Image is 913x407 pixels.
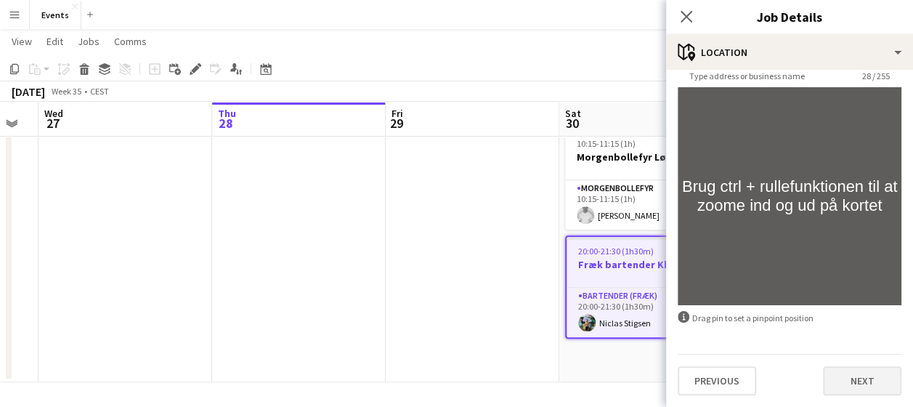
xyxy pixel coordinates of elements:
[6,32,38,51] a: View
[389,115,403,132] span: 29
[30,1,81,29] button: Events
[666,35,913,70] div: Location
[678,70,816,81] span: Type address or business name
[114,35,147,48] span: Comms
[678,366,756,395] button: Previous
[565,107,581,120] span: Sat
[666,7,913,26] h3: Job Details
[851,70,901,81] span: 28 / 255
[678,311,901,325] div: Drag pin to set a pinpoint position
[565,129,728,230] app-job-card: 10:15-11:15 (1h)1/1Morgenbollefyr Løsning1 RoleMorgenbollefyr1/110:15-11:15 (1h)[PERSON_NAME]
[216,115,236,132] span: 28
[90,86,109,97] div: CEST
[12,35,32,48] span: View
[42,115,63,132] span: 27
[577,138,636,149] span: 10:15-11:15 (1h)
[565,150,728,164] h3: Morgenbollefyr Løsning
[567,258,726,271] h3: Fræk bartender Kbh N
[567,288,726,337] app-card-role: Bartender (Fræk)1/120:00-21:30 (1h30m)Niclas Stigsen
[78,35,100,48] span: Jobs
[565,180,728,230] app-card-role: Morgenbollefyr1/110:15-11:15 (1h)[PERSON_NAME]
[44,107,63,120] span: Wed
[823,366,901,395] button: Next
[41,32,69,51] a: Edit
[563,115,581,132] span: 30
[578,246,654,257] span: 20:00-21:30 (1h30m)
[12,84,45,99] div: [DATE]
[565,235,728,339] app-job-card: 20:00-21:30 (1h30m)1/1Fræk bartender Kbh N1 RoleBartender (Fræk)1/120:00-21:30 (1h30m)Niclas Stigsen
[46,35,63,48] span: Edit
[218,107,236,120] span: Thu
[108,32,153,51] a: Comms
[72,32,105,51] a: Jobs
[391,107,403,120] span: Fri
[48,86,84,97] span: Week 35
